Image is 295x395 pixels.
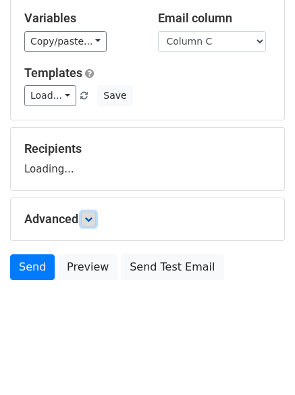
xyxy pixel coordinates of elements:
[121,254,223,280] a: Send Test Email
[24,66,82,80] a: Templates
[24,31,107,52] a: Copy/paste...
[227,330,295,395] iframe: Chat Widget
[24,11,138,26] h5: Variables
[158,11,271,26] h5: Email column
[24,85,76,106] a: Load...
[97,85,132,106] button: Save
[58,254,117,280] a: Preview
[24,212,271,227] h5: Advanced
[24,141,271,156] h5: Recipients
[24,141,271,177] div: Loading...
[10,254,55,280] a: Send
